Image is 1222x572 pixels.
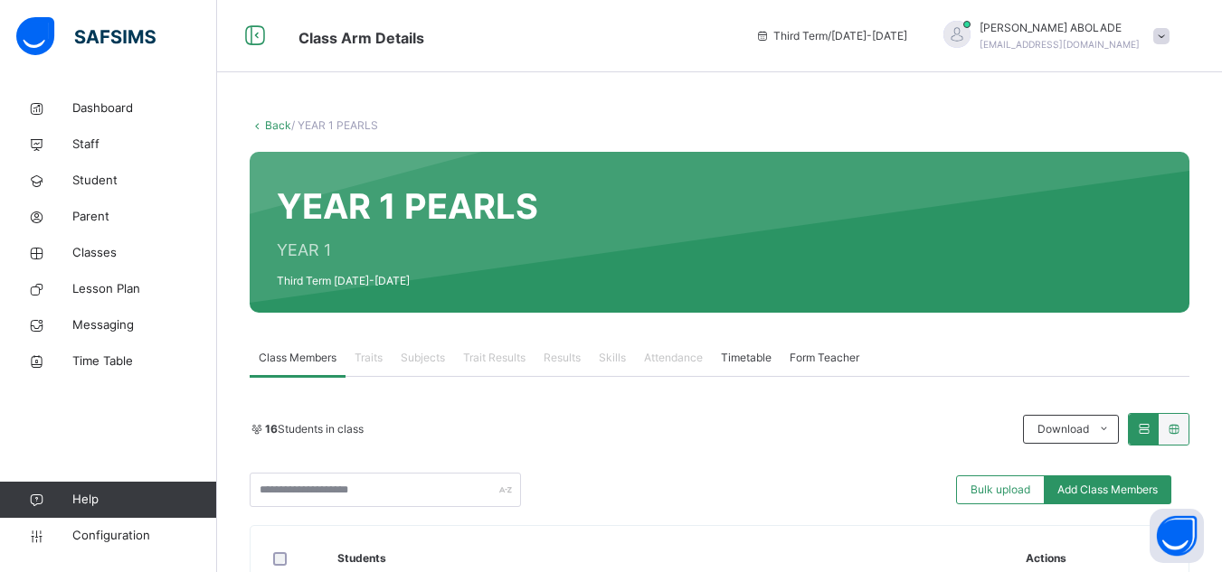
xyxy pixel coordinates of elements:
span: Subjects [401,350,445,366]
span: Dashboard [72,99,217,117]
span: Results [544,350,581,366]
span: Form Teacher [790,350,859,366]
span: Skills [599,350,626,366]
span: Timetable [721,350,772,366]
button: Open asap [1150,509,1204,563]
a: Back [265,118,291,132]
span: [PERSON_NAME] ABOLADE [980,20,1140,36]
span: [EMAIL_ADDRESS][DOMAIN_NAME] [980,39,1140,50]
span: Third Term [DATE]-[DATE] [277,273,538,289]
div: ELIZABETHABOLADE [925,20,1179,52]
span: Classes [72,244,217,262]
span: Trait Results [463,350,526,366]
span: Staff [72,136,217,154]
span: Traits [355,350,383,366]
span: Configuration [72,527,216,545]
span: Class Members [259,350,336,366]
span: / YEAR 1 PEARLS [291,118,378,132]
span: Help [72,491,216,509]
span: Lesson Plan [72,280,217,298]
span: Students in class [265,421,364,437]
span: Parent [72,208,217,226]
span: Time Table [72,352,217,370]
span: Download [1037,421,1089,437]
span: session/term information [755,28,907,44]
span: Add Class Members [1057,482,1158,498]
b: 16 [265,422,278,436]
span: Attendance [644,350,703,366]
span: Messaging [72,316,217,334]
img: safsims [16,17,156,55]
span: Student [72,172,217,190]
span: Bulk upload [971,482,1030,498]
span: Class Arm Details [298,29,424,47]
